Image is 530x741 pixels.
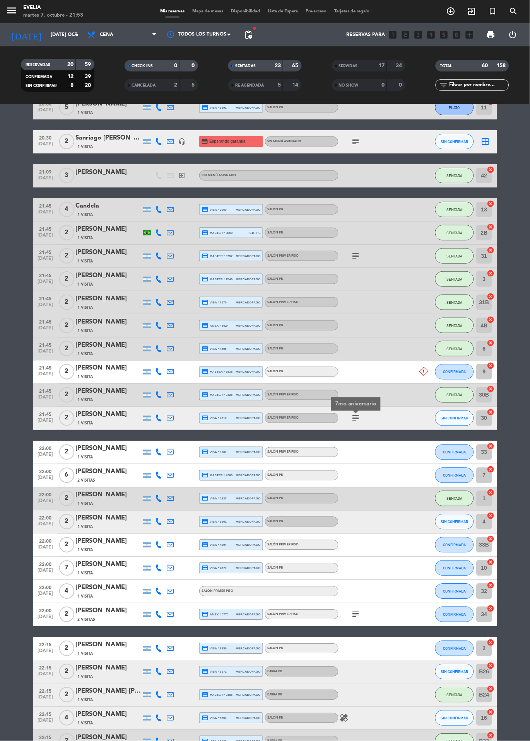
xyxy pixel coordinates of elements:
[335,400,377,408] div: 7mo aniversario
[267,301,299,304] span: SALÓN PRIMER PISO
[443,474,466,478] span: CONFIRMADA
[202,368,209,375] i: credit_card
[435,537,474,553] button: CONFIRMADA
[75,387,141,397] div: [PERSON_NAME]
[267,370,283,373] span: SALON PB
[443,647,466,651] span: CONFIRMADA
[59,100,74,115] span: 5
[36,302,55,311] span: [DATE]
[267,520,283,523] span: SALON PB
[351,251,361,261] i: subject
[77,421,93,427] span: 1 Visita
[77,374,93,380] span: 1 Visita
[75,340,141,350] div: [PERSON_NAME]
[267,208,283,211] span: SALON PB
[202,415,227,422] span: visa * 2610
[202,495,209,502] i: credit_card
[447,693,463,697] span: SENTADA
[267,474,283,477] span: SALON PB
[75,99,141,109] div: [PERSON_NAME]
[435,168,474,183] button: SENTADA
[75,247,141,257] div: [PERSON_NAME]
[202,206,209,213] i: credit_card
[36,141,55,150] span: [DATE]
[202,495,227,502] span: visa * 6237
[339,64,358,68] span: SERVIDAS
[447,497,463,501] span: SENTADA
[6,26,47,43] i: [DATE]
[36,294,55,303] span: 21:45
[36,395,55,404] span: [DATE]
[202,542,209,549] i: credit_card
[509,7,518,16] i: search
[77,501,93,507] span: 1 Visita
[36,224,55,233] span: 21:45
[487,385,495,393] i: cancel
[202,229,209,236] i: credit_card
[447,393,463,397] span: SENTADA
[75,317,141,327] div: [PERSON_NAME]
[236,473,261,478] span: mercadopago
[132,64,153,68] span: CHECK INS
[36,317,55,326] span: 21:45
[59,445,74,460] span: 2
[36,247,55,256] span: 21:45
[36,233,55,242] span: [DATE]
[77,478,95,484] span: 2 Visitas
[435,584,474,599] button: CONFIRMADA
[202,449,209,456] i: credit_card
[75,444,141,454] div: [PERSON_NAME]
[75,490,141,500] div: [PERSON_NAME]
[435,411,474,426] button: SIN CONFIRMAR
[435,364,474,380] button: CONFIRMADA
[36,410,55,419] span: 21:45
[267,567,283,570] span: SALON PB
[174,63,177,68] strong: 0
[59,202,74,217] span: 4
[497,63,508,68] strong: 158
[59,514,74,530] span: 2
[67,74,74,79] strong: 12
[67,62,74,67] strong: 20
[36,499,55,508] span: [DATE]
[202,104,209,111] i: credit_card
[487,246,495,254] i: cancel
[267,324,283,327] span: SALON PB
[236,346,261,351] span: mercadopago
[441,716,468,721] span: SIN CONFIRMAR
[447,324,463,328] span: SENTADA
[435,271,474,287] button: SENTADA
[192,82,197,88] strong: 5
[202,472,233,479] span: master * 4269
[264,9,302,14] span: Lista de Espera
[59,387,74,403] span: 2
[267,140,302,143] span: Sin menú asignado
[26,75,52,79] span: CONFIRMADA
[202,518,209,525] i: credit_card
[227,9,264,14] span: Disponibilidad
[236,370,261,375] span: mercadopago
[202,174,236,177] span: Sin menú asignado
[435,641,474,656] button: CONFIRMADA
[439,30,449,40] i: looks_5
[441,416,468,421] span: SIN CONFIRMAR
[36,467,55,476] span: 22:00
[236,543,261,548] span: mercadopago
[236,300,261,305] span: mercadopago
[351,414,361,423] i: subject
[236,254,261,259] span: mercadopago
[435,514,474,530] button: SIN CONFIRMAR
[178,138,185,145] i: headset_mic
[267,231,283,234] span: SALON PB
[202,229,233,236] span: master * 8859
[178,172,185,179] i: exit_to_app
[202,565,209,572] i: credit_card
[292,63,300,68] strong: 65
[487,409,495,416] i: cancel
[70,83,74,88] strong: 8
[77,397,93,404] span: 1 Visita
[339,83,359,87] span: NO SHOW
[6,5,17,19] button: menu
[77,258,93,264] span: 1 Visita
[202,252,209,259] i: credit_card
